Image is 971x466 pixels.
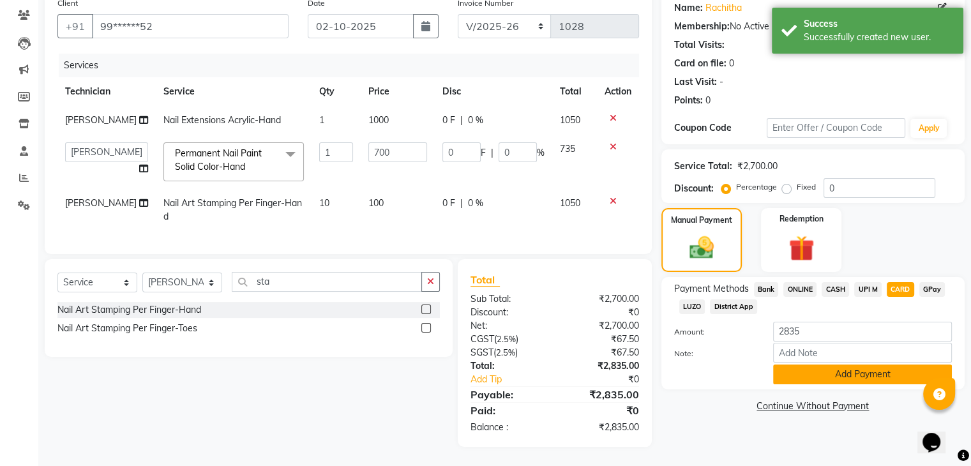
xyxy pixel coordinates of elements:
[57,322,197,335] div: Nail Art Stamping Per Finger-Toes
[555,359,649,373] div: ₹2,835.00
[65,114,137,126] span: [PERSON_NAME]
[910,119,947,138] button: Apply
[804,31,954,44] div: Successfully created new user.
[710,299,757,314] span: District App
[555,306,649,319] div: ₹0
[674,94,703,107] div: Points:
[163,197,302,222] span: Nail Art Stamping Per Finger-Hand
[679,299,705,314] span: LUZO
[442,114,455,127] span: 0 F
[57,14,93,38] button: +91
[674,121,767,135] div: Coupon Code
[460,114,463,127] span: |
[232,272,422,292] input: Search or Scan
[783,282,817,297] span: ONLINE
[736,181,777,193] label: Percentage
[705,1,742,15] a: Rachitha
[461,333,555,346] div: ( )
[560,143,575,154] span: 735
[674,57,726,70] div: Card on file:
[773,322,952,342] input: Amount
[570,373,648,386] div: ₹0
[665,326,764,338] label: Amount:
[245,161,251,172] a: x
[682,234,721,262] img: _cash.svg
[537,146,545,160] span: %
[804,17,954,31] div: Success
[555,403,649,418] div: ₹0
[555,292,649,306] div: ₹2,700.00
[560,197,580,209] span: 1050
[368,114,389,126] span: 1000
[767,118,906,138] input: Enter Offer / Coupon Code
[729,57,734,70] div: 0
[57,77,156,106] th: Technician
[470,273,500,287] span: Total
[442,197,455,210] span: 0 F
[674,182,714,195] div: Discount:
[674,20,730,33] div: Membership:
[92,14,289,38] input: Search by Name/Mobile/Email/Code
[59,54,649,77] div: Services
[468,197,483,210] span: 0 %
[779,213,824,225] label: Redemption
[461,359,555,373] div: Total:
[470,333,494,345] span: CGST
[664,400,962,413] a: Continue Without Payment
[461,421,555,434] div: Balance :
[468,114,483,127] span: 0 %
[461,319,555,333] div: Net:
[919,282,945,297] span: GPay
[917,415,958,453] iframe: chat widget
[674,20,952,33] div: No Active Membership
[773,365,952,384] button: Add Payment
[674,160,732,173] div: Service Total:
[435,77,552,106] th: Disc
[497,334,516,344] span: 2.5%
[674,75,717,89] div: Last Visit:
[461,346,555,359] div: ( )
[597,77,639,106] th: Action
[674,282,749,296] span: Payment Methods
[319,114,324,126] span: 1
[705,94,711,107] div: 0
[671,214,732,226] label: Manual Payment
[887,282,914,297] span: CARD
[175,147,262,172] span: Permanent Nail Paint Solid Color-Hand
[481,146,486,160] span: F
[461,292,555,306] div: Sub Total:
[555,333,649,346] div: ₹67.50
[560,114,580,126] span: 1050
[491,146,493,160] span: |
[555,387,649,402] div: ₹2,835.00
[822,282,849,297] span: CASH
[773,343,952,363] input: Add Note
[156,77,312,106] th: Service
[674,1,703,15] div: Name:
[781,232,822,264] img: _gift.svg
[461,373,570,386] a: Add Tip
[674,38,725,52] div: Total Visits:
[555,346,649,359] div: ₹67.50
[163,114,281,126] span: Nail Extensions Acrylic-Hand
[552,77,597,106] th: Total
[65,197,137,209] span: [PERSON_NAME]
[319,197,329,209] span: 10
[665,348,764,359] label: Note:
[854,282,882,297] span: UPI M
[461,306,555,319] div: Discount:
[312,77,361,106] th: Qty
[737,160,778,173] div: ₹2,700.00
[57,303,201,317] div: Nail Art Stamping Per Finger-Hand
[460,197,463,210] span: |
[368,197,384,209] span: 100
[555,421,649,434] div: ₹2,835.00
[719,75,723,89] div: -
[555,319,649,333] div: ₹2,700.00
[496,347,515,357] span: 2.5%
[361,77,435,106] th: Price
[461,403,555,418] div: Paid:
[461,387,555,402] div: Payable:
[470,347,493,358] span: SGST
[797,181,816,193] label: Fixed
